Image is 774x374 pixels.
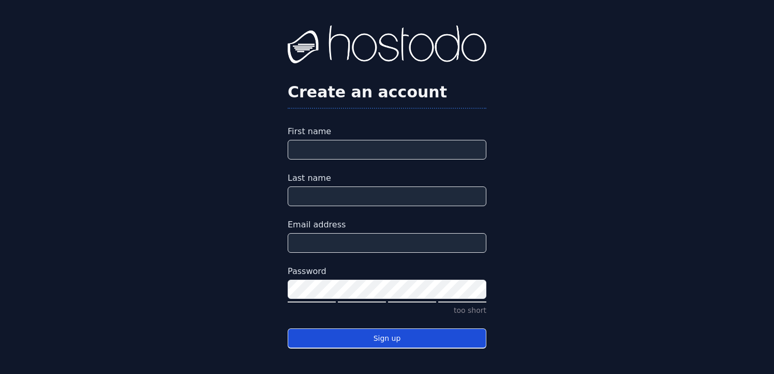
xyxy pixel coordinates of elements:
p: too short [288,305,486,316]
label: Email address [288,219,486,231]
label: Last name [288,172,486,184]
label: First name [288,125,486,138]
button: Sign up [288,328,486,349]
h2: Create an account [288,83,486,102]
label: Password [288,265,486,278]
img: Hostodo [288,25,486,67]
